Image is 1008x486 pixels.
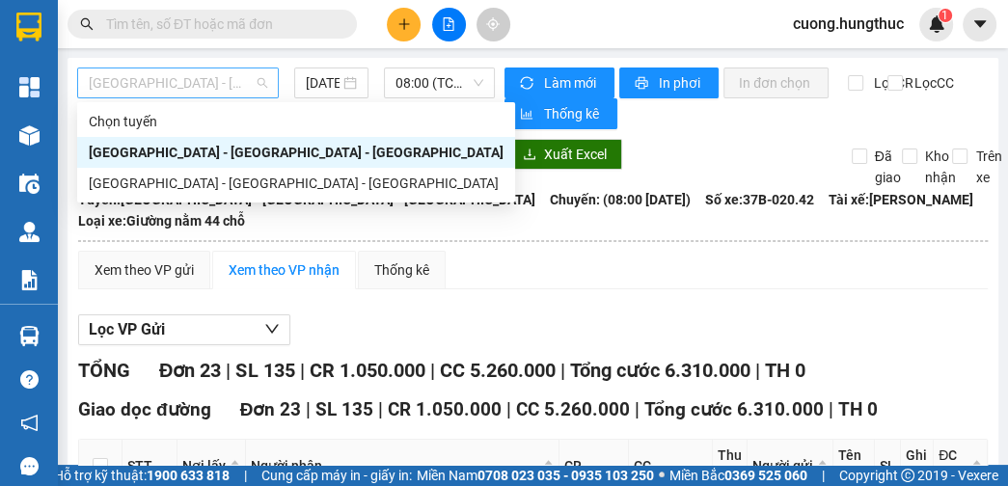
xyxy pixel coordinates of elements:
strong: 0708 023 035 - 0935 103 250 [477,468,654,483]
span: Đơn 23 [240,398,302,420]
button: aim [477,8,510,41]
span: CR 1.050.000 [388,398,502,420]
span: Đơn 23 [159,359,221,382]
div: Chọn tuyến [89,111,504,132]
span: ⚪️ [659,472,665,479]
span: Tài xế: [PERSON_NAME] [829,189,973,210]
span: Lọc VP Gửi [89,317,165,341]
span: | [828,398,832,420]
div: Xem theo VP nhận [229,259,340,281]
span: SL 135 [315,398,373,420]
span: Người gửi [752,455,813,476]
img: solution-icon [19,270,40,290]
span: | [635,398,640,420]
div: Bắc Ninh - Hà Nội - Tân Kỳ [77,168,515,199]
button: Lọc VP Gửi [78,314,290,345]
span: | [754,359,759,382]
span: down [264,321,280,337]
span: TỔNG [78,359,130,382]
span: CC 5.260.000 [516,398,630,420]
span: printer [635,76,651,92]
span: 1 [941,9,948,22]
span: cuong.hungthuc [777,12,919,36]
span: | [226,359,231,382]
img: warehouse-icon [19,326,40,346]
span: | [299,359,304,382]
span: TH 0 [837,398,877,420]
span: question-circle [20,370,39,389]
div: Tân Kỳ - Hà Nội - Bắc Ninh [77,137,515,168]
span: Lọc CC [906,72,956,94]
span: In phơi [659,72,703,94]
span: file-add [442,17,455,31]
span: Làm mới [544,72,599,94]
div: Thống kê [374,259,429,281]
button: syncLàm mới [504,67,614,98]
span: Thống kê [544,103,602,124]
span: | [244,465,247,486]
span: Tân Kỳ - Hà Nội - Bắc Ninh [89,68,267,97]
span: | [429,359,434,382]
input: 12/10/2025 [306,72,341,94]
span: Kho nhận [917,146,964,188]
button: caret-down [963,8,996,41]
span: | [822,465,825,486]
span: bar-chart [520,107,536,122]
span: TH 0 [764,359,804,382]
span: copyright [901,469,914,482]
span: Số xe: 37B-020.42 [705,189,814,210]
button: bar-chartThống kê [504,98,617,129]
div: Chọn tuyến [77,106,515,137]
span: caret-down [971,15,989,33]
span: Chuyến: (08:00 [DATE]) [550,189,691,210]
span: Xuất Excel [544,144,607,165]
span: Người nhận [251,455,539,476]
span: 08:00 (TC) - 37B-020.42 [395,68,483,97]
img: warehouse-icon [19,125,40,146]
span: Cung cấp máy in - giấy in: [261,465,412,486]
span: Tổng cước 6.310.000 [569,359,749,382]
img: warehouse-icon [19,174,40,194]
strong: 0369 525 060 [724,468,807,483]
img: logo-vxr [16,13,41,41]
span: Lọc CR [866,72,916,94]
span: | [559,359,564,382]
span: plus [397,17,411,31]
button: plus [387,8,421,41]
span: aim [486,17,500,31]
span: search [80,17,94,31]
span: SL 135 [235,359,294,382]
input: Tìm tên, số ĐT hoặc mã đơn [106,13,334,35]
span: notification [20,414,39,432]
span: Nơi lấy [182,455,226,476]
div: [GEOGRAPHIC_DATA] - [GEOGRAPHIC_DATA] - [GEOGRAPHIC_DATA] [89,142,504,163]
button: printerIn phơi [619,67,719,98]
span: sync [520,76,536,92]
span: Miền Bắc [669,465,807,486]
img: icon-new-feature [928,15,945,33]
button: downloadXuất Excel [507,139,622,170]
span: Hỗ trợ kỹ thuật: [54,465,230,486]
span: Tổng cước 6.310.000 [644,398,823,420]
button: file-add [432,8,466,41]
span: Loại xe: Giường nằm 44 chỗ [78,210,245,231]
button: In đơn chọn [723,67,829,98]
span: CR 1.050.000 [309,359,424,382]
img: dashboard-icon [19,77,40,97]
span: download [523,148,536,163]
strong: 1900 633 818 [147,468,230,483]
div: [GEOGRAPHIC_DATA] - [GEOGRAPHIC_DATA] - [GEOGRAPHIC_DATA] [89,173,504,194]
sup: 1 [939,9,952,22]
div: Xem theo VP gửi [95,259,194,281]
span: | [506,398,511,420]
span: Miền Nam [417,465,654,486]
span: Giao dọc đường [78,398,211,420]
span: message [20,457,39,475]
span: Đã giao [867,146,909,188]
span: | [306,398,311,420]
span: | [378,398,383,420]
span: CC 5.260.000 [439,359,555,382]
img: warehouse-icon [19,222,40,242]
